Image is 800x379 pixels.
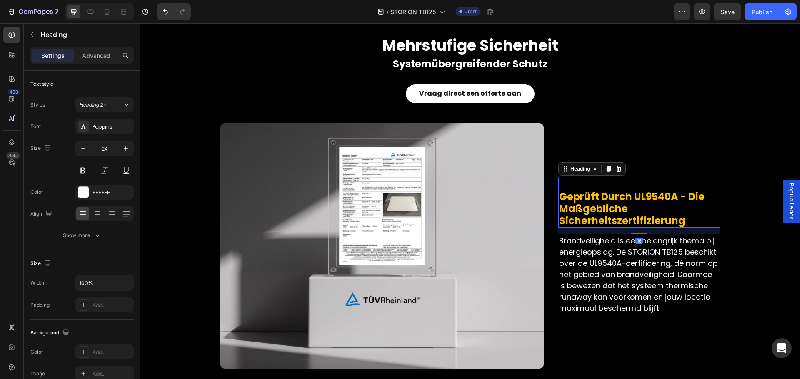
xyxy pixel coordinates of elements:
button: 7 [3,3,62,20]
div: Beta [6,152,20,159]
span: / [387,7,389,16]
div: Styles [30,101,45,109]
div: 16 [495,214,503,221]
div: Heading [428,142,451,149]
span: Save [721,8,735,15]
div: Add... [92,370,132,378]
h2: Rich Text Editor. Editing area: main [418,167,580,204]
h2: Rich Text Editor. Editing area: main [80,33,580,48]
button: Save [714,3,741,20]
div: Color [30,348,43,356]
div: Width [30,279,44,287]
span: STORION TB125 [390,7,436,16]
p: Heading [40,30,130,40]
p: Mehrstufige Sicherheit [81,13,579,32]
div: Size [30,143,52,154]
div: Padding [30,301,50,309]
h2: Rich Text Editor. Editing area: main [80,12,580,33]
a: Vraag direct een offerte aan [265,61,394,80]
div: Color [30,188,43,196]
div: Show more [63,231,102,240]
p: Systemübergreifender Schutz [81,34,579,47]
div: Text style [30,80,53,88]
p: Settings [41,51,65,60]
span: Heading 2* [79,101,106,109]
div: Align [30,208,54,220]
strong: Vraag direct een offerte aan [279,65,381,75]
h2: Brandveiligheid is een belangrijk thema bij energieopslag. De STORION TB125 beschikt over de UL95... [418,211,580,291]
button: Show more [30,228,134,243]
img: gempages_565670876876374945-250cc051-94a8-43a3-bfc6-b7be53eea5ff.jpg [80,100,404,345]
div: Size [30,258,52,269]
iframe: Design area [140,23,800,379]
span: Popup Leads [647,160,655,196]
button: Publish [745,3,780,20]
span: Geprüft durch UL9540A - die maßgebliche Sicherheitszertifizierung [419,166,564,204]
div: 450 [8,89,20,95]
p: ⁠⁠⁠⁠⁠⁠⁠ [419,168,579,203]
span: Draft [464,8,477,15]
div: Add... [92,349,132,356]
div: Add... [92,302,132,309]
div: FFFFFF [92,189,132,196]
div: Image [30,370,45,377]
input: Auto [76,275,133,290]
div: Publish [752,7,772,16]
div: Undo/Redo [157,3,191,20]
div: Font [30,123,41,130]
button: Heading 2* [75,97,134,112]
div: Poppins [92,123,132,131]
p: Advanced [82,51,110,60]
p: 7 [55,7,58,17]
div: Background [30,327,71,339]
div: Open Intercom Messenger [772,338,792,358]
